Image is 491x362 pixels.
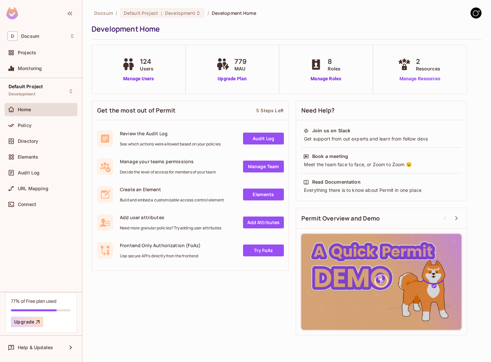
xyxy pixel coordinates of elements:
[234,57,247,66] span: 779
[120,142,221,147] span: See which actions were allowed based on your policies
[243,161,284,172] a: Manage Team
[120,214,221,220] span: Add user attributes
[18,123,32,128] span: Policy
[6,7,18,19] img: SReyMgAAAABJRU5ErkJggg==
[9,84,43,89] span: Default Project
[120,242,201,248] span: Frontend Only Authorization (FoAz)
[303,136,459,142] div: Get support from out experts and learn from fellow devs
[7,31,18,41] span: D
[243,245,284,256] a: Try FoAz
[312,179,361,185] div: Read Documentation
[11,298,56,304] div: 77% of Free plan used
[312,127,350,134] div: Join us on Slack
[94,10,113,16] span: the active workspace
[416,65,440,72] span: Resources
[18,66,42,71] span: Monitoring
[120,253,201,259] span: Use secure API's directly from the frontend
[212,10,256,16] span: Development Home
[234,65,247,72] span: MAU
[243,189,284,200] a: Elements
[243,217,284,228] a: Add Attrbutes
[328,65,341,72] span: Roles
[303,187,459,194] div: Everything there is to know about Permit in one place
[303,161,459,168] div: Meet the team face to face, or Zoom to Zoom 😉
[308,75,344,82] a: Manage Roles
[18,170,40,175] span: Audit Log
[120,197,224,203] span: Build and embed a customizable access control element
[120,158,216,165] span: Manage your teams permissions
[120,186,224,193] span: Create an Element
[301,214,380,222] span: Permit Overview and Demo
[11,317,43,327] button: Upgrade
[243,133,284,144] a: Audit Log
[312,153,348,160] div: Book a meeting
[18,139,38,144] span: Directory
[9,91,35,97] span: Development
[120,130,221,137] span: Review the Audit Log
[256,107,284,114] div: 5 Steps Left
[18,154,38,160] span: Elements
[396,75,444,82] a: Manage Resources
[124,10,158,16] span: Default Project
[18,345,53,350] span: Help & Updates
[116,10,117,16] li: /
[97,106,176,115] span: Get the most out of Permit
[18,186,48,191] span: URL Mapping
[120,169,216,175] span: Decide the level of access for members of your team
[18,202,36,207] span: Connect
[21,34,39,39] span: Workspace: Docsum
[215,75,250,82] a: Upgrade Plan
[416,57,440,66] span: 2
[92,24,478,34] div: Development Home
[160,11,163,16] span: :
[301,106,335,115] span: Need Help?
[140,65,153,72] span: Users
[120,75,157,82] a: Manage Users
[120,225,221,231] span: Need more granular policies? Try adding user attributes
[18,50,36,55] span: Projects
[18,107,31,112] span: Home
[328,57,341,66] span: 8
[207,10,209,16] li: /
[140,57,153,66] span: 124
[471,8,481,18] img: GitStart-Docsum
[165,10,195,16] span: Development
